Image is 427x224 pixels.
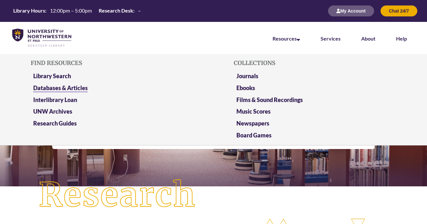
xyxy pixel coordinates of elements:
th: Research Desk: [96,7,135,14]
a: Resources [273,35,300,42]
a: Library Search [33,72,71,79]
a: UNW Archives [33,108,72,115]
button: My Account [328,5,374,16]
a: Journals [236,72,258,79]
a: Interlibrary Loan [33,96,77,103]
span: – [138,7,141,14]
a: Ebooks [236,84,255,91]
a: Hours Today [11,7,144,15]
a: Databases & Articles [33,84,88,92]
img: UNWSP Library Logo [12,29,71,47]
button: Chat 24/7 [381,5,417,16]
a: Board Games [236,132,272,139]
a: Research Guides [33,120,77,127]
a: Chat 24/7 [381,8,417,14]
span: 12:00pm – 5:00pm [50,7,92,14]
a: Newspapers [236,120,269,127]
a: Services [321,35,341,42]
th: Library Hours: [11,7,47,14]
h5: Collections [234,60,396,66]
a: About [361,35,375,42]
a: Help [396,35,407,42]
a: Music Scores [236,108,271,115]
h5: Find Resources [31,60,193,66]
a: My Account [328,8,374,14]
a: Films & Sound Recordings [236,96,303,103]
table: Hours Today [11,7,144,14]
